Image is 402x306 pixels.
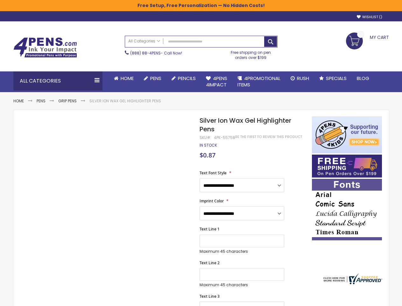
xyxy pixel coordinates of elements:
[200,282,284,288] p: Maximum 45 characters
[150,75,161,82] span: Pens
[200,170,227,176] span: Text Font Style
[89,98,161,104] li: Silver Ion Wax Gel Highlighter Pens
[200,198,224,204] span: Imprint Color
[200,260,220,266] span: Text Line 2
[13,98,24,104] a: Home
[237,75,280,88] span: 4PROMOTIONAL ITEMS
[125,36,163,47] a: All Categories
[206,75,227,88] span: 4Pens 4impact
[200,294,220,299] span: Text Line 3
[201,71,232,92] a: 4Pens4impact
[224,47,278,60] div: Free shipping on pen orders over $199
[232,71,286,92] a: 4PROMOTIONALITEMS
[121,75,134,82] span: Home
[200,116,291,134] span: Silver Ion Wax Gel Highlighter Pens
[200,135,211,140] strong: SKU
[312,179,382,240] img: font-personalization-examples
[322,280,382,286] a: 4pens.com certificate URL
[200,249,284,254] p: Maximum 45 characters
[297,75,309,82] span: Rush
[109,71,139,85] a: Home
[130,50,161,56] a: (888) 88-4PENS
[352,71,374,85] a: Blog
[357,75,369,82] span: Blog
[312,116,382,153] img: 4pens 4 kids
[13,71,102,91] div: All Categories
[214,135,235,140] div: 4PK-55758
[178,75,196,82] span: Pencils
[286,71,314,85] a: Rush
[200,143,217,148] div: Availability
[37,98,46,104] a: Pens
[130,50,182,56] span: - Call Now!
[314,71,352,85] a: Specials
[13,37,77,58] img: 4Pens Custom Pens and Promotional Products
[166,71,201,85] a: Pencils
[200,151,215,159] span: $0.87
[200,142,217,148] span: In stock
[235,135,302,139] a: Be the first to review this product
[200,226,220,232] span: Text Line 1
[139,71,166,85] a: Pens
[322,273,382,284] img: 4pens.com widget logo
[58,98,77,104] a: Grip Pens
[312,155,382,178] img: Free shipping on orders over $199
[357,15,382,19] a: Wishlist
[128,39,160,44] span: All Categories
[326,75,347,82] span: Specials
